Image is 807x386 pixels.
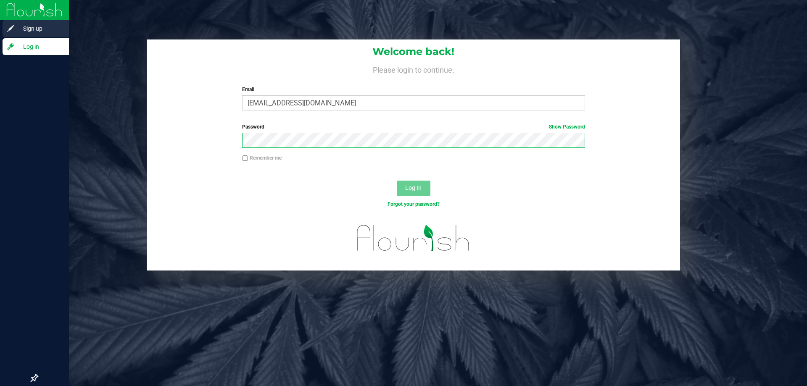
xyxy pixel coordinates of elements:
span: Log in [15,42,65,52]
inline-svg: Sign up [6,24,15,33]
input: Remember me [242,155,248,161]
span: Password [242,124,264,130]
span: Log In [405,184,422,191]
label: Remember me [242,154,282,162]
button: Log In [397,181,430,196]
a: Show Password [549,124,585,130]
label: Email [242,86,585,93]
inline-svg: Log in [6,42,15,51]
h4: Please login to continue. [147,64,680,74]
img: flourish_logo.svg [347,217,480,260]
span: Sign up [15,24,65,34]
h1: Welcome back! [147,46,680,57]
a: Forgot your password? [388,201,440,207]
